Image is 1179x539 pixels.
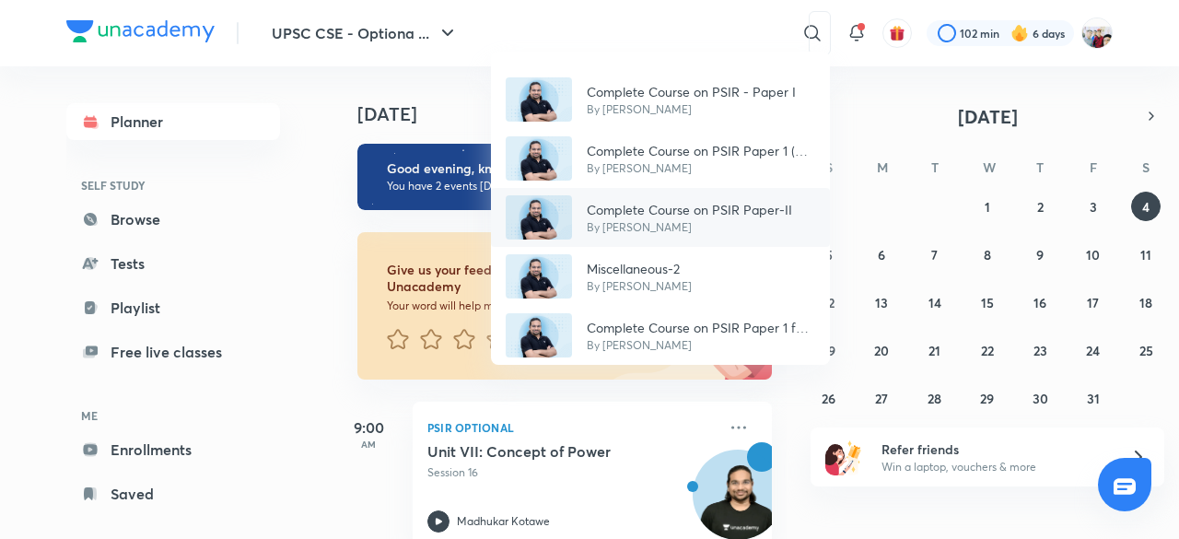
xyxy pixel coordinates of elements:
[587,82,796,101] p: Complete Course on PSIR - Paper I
[587,278,692,295] p: By [PERSON_NAME]
[491,247,830,306] a: AvatarMiscellaneous-2By [PERSON_NAME]
[587,219,792,236] p: By [PERSON_NAME]
[506,77,572,122] img: Avatar
[491,306,830,365] a: AvatarComplete Course on PSIR Paper 1 for Mains 2022 - Part IIBy [PERSON_NAME]
[506,313,572,357] img: Avatar
[587,101,796,118] p: By [PERSON_NAME]
[587,259,692,278] p: Miscellaneous-2
[587,200,792,219] p: Complete Course on PSIR Paper-II
[506,254,572,299] img: Avatar
[587,318,815,337] p: Complete Course on PSIR Paper 1 for Mains 2022 - Part II
[506,136,572,181] img: Avatar
[587,337,815,354] p: By [PERSON_NAME]
[491,129,830,188] a: AvatarComplete Course on PSIR Paper 1 (B) - Part IIIBy [PERSON_NAME]
[491,188,830,247] a: AvatarComplete Course on PSIR Paper-IIBy [PERSON_NAME]
[587,160,815,177] p: By [PERSON_NAME]
[491,70,830,129] a: AvatarComplete Course on PSIR - Paper IBy [PERSON_NAME]
[587,141,815,160] p: Complete Course on PSIR Paper 1 (B) - Part III
[506,195,572,240] img: Avatar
